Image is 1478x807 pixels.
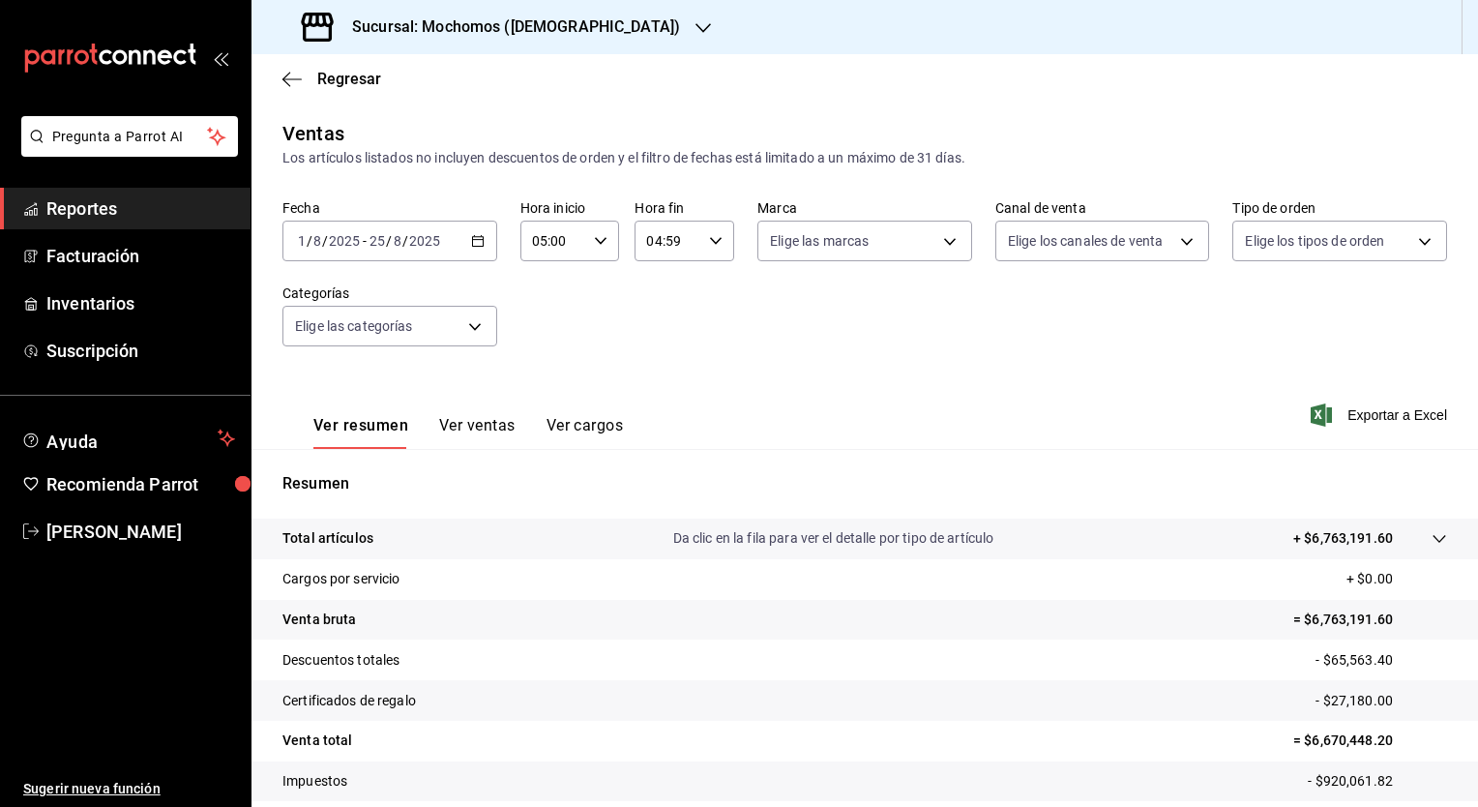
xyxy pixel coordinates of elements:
[282,472,1447,495] p: Resumen
[46,243,235,269] span: Facturación
[282,286,497,300] label: Categorías
[313,416,408,449] button: Ver resumen
[307,233,312,249] span: /
[393,233,402,249] input: --
[46,427,210,450] span: Ayuda
[282,119,344,148] div: Ventas
[1346,569,1447,589] p: + $0.00
[439,416,516,449] button: Ver ventas
[213,50,228,66] button: open_drawer_menu
[14,140,238,161] a: Pregunta a Parrot AI
[402,233,408,249] span: /
[46,290,235,316] span: Inventarios
[282,691,416,711] p: Certificados de regalo
[547,416,624,449] button: Ver cargos
[1293,528,1393,549] p: + $6,763,191.60
[1008,231,1163,251] span: Elige los canales de venta
[322,233,328,249] span: /
[282,569,400,589] p: Cargos por servicio
[1245,231,1384,251] span: Elige los tipos de orden
[1315,650,1447,671] p: - $65,563.40
[23,779,235,799] span: Sugerir nueva función
[386,233,392,249] span: /
[635,201,734,215] label: Hora fin
[312,233,322,249] input: --
[673,528,994,549] p: Da clic en la fila para ver el detalle por tipo de artículo
[282,731,352,751] p: Venta total
[46,471,235,497] span: Recomienda Parrot
[1232,201,1447,215] label: Tipo de orden
[282,650,399,671] p: Descuentos totales
[1308,771,1447,792] p: - $920,061.82
[21,116,238,157] button: Pregunta a Parrot AI
[770,231,869,251] span: Elige las marcas
[297,233,307,249] input: --
[369,233,386,249] input: --
[52,127,208,147] span: Pregunta a Parrot AI
[408,233,441,249] input: ----
[317,70,381,88] span: Regresar
[1293,610,1447,630] p: = $6,763,191.60
[520,201,620,215] label: Hora inicio
[995,201,1210,215] label: Canal de venta
[282,70,381,88] button: Regresar
[282,528,373,549] p: Total artículos
[363,233,367,249] span: -
[46,519,235,545] span: [PERSON_NAME]
[337,15,680,39] h3: Sucursal: Mochomos ([DEMOGRAPHIC_DATA])
[295,316,413,336] span: Elige las categorías
[1315,403,1447,427] button: Exportar a Excel
[282,771,347,792] p: Impuestos
[1293,731,1447,751] p: = $6,670,448.20
[282,610,356,630] p: Venta bruta
[1315,691,1447,711] p: - $27,180.00
[46,338,235,364] span: Suscripción
[282,148,1447,168] div: Los artículos listados no incluyen descuentos de orden y el filtro de fechas está limitado a un m...
[313,416,623,449] div: navigation tabs
[282,201,497,215] label: Fecha
[328,233,361,249] input: ----
[757,201,972,215] label: Marca
[46,195,235,222] span: Reportes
